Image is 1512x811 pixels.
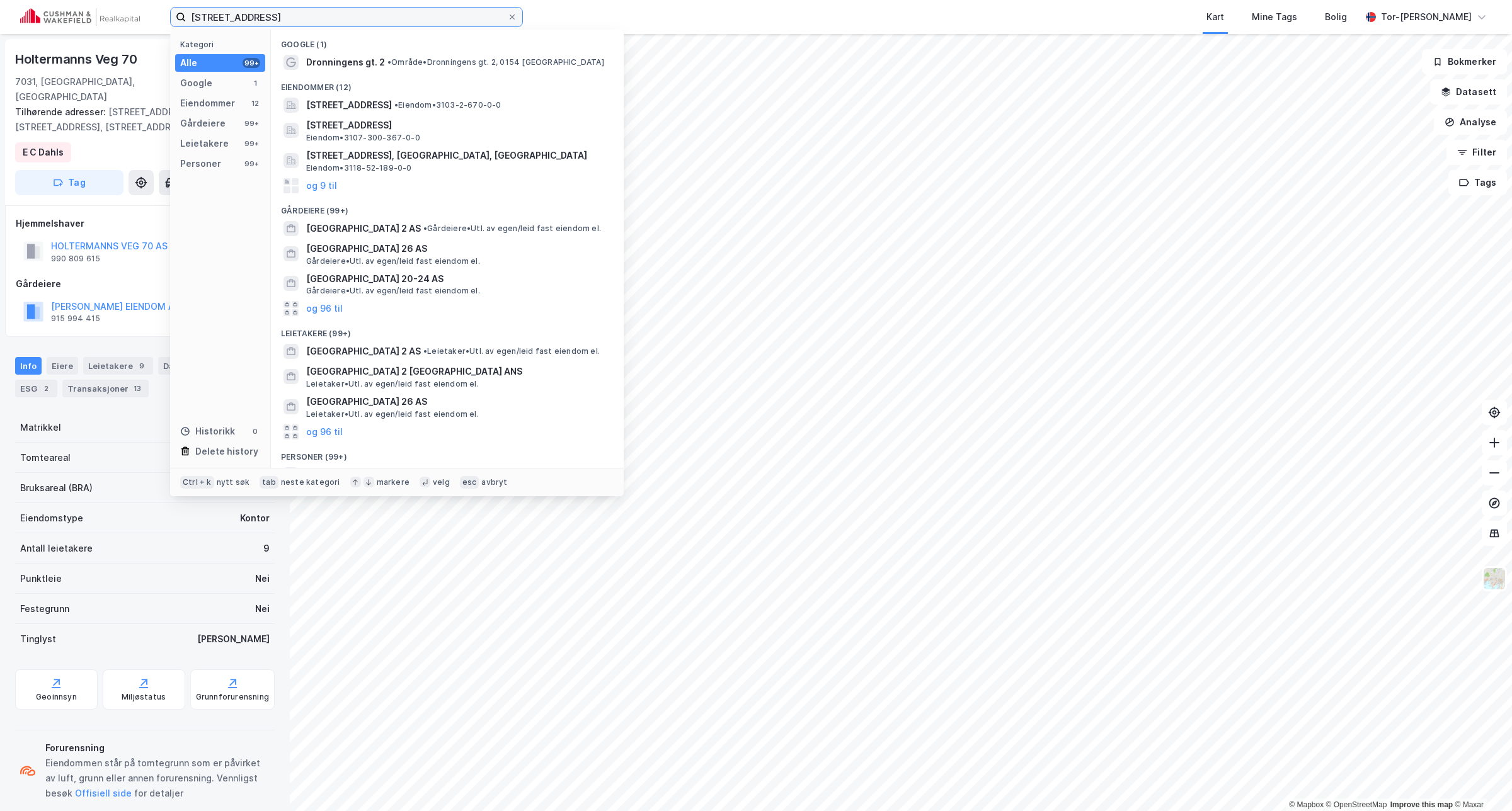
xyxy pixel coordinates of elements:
div: Alle [180,55,197,71]
div: avbryt [481,477,507,487]
div: Bruksareal (BRA) [20,480,93,496]
span: Leietaker • Utl. av egen/leid fast eiendom el. [306,409,479,419]
div: Google (1) [271,30,624,52]
span: Gårdeiere • Utl. av egen/leid fast eiendom el. [306,286,480,296]
span: Gårdeiere • Utl. av egen/leid fast eiendom el. [306,256,480,266]
div: Tor-[PERSON_NAME] [1381,9,1472,25]
button: Filter [1446,140,1507,165]
div: [PERSON_NAME] [197,632,270,647]
div: Miljøstatus [122,692,166,702]
div: 7031, [GEOGRAPHIC_DATA], [GEOGRAPHIC_DATA] [15,74,176,105]
div: 0 [250,426,260,436]
div: 99+ [243,58,260,68]
button: og 96 til [306,301,343,316]
div: Kategori [180,40,265,49]
div: Kontor [240,511,270,526]
a: OpenStreetMap [1326,800,1387,809]
button: og 96 til [306,424,343,440]
span: Dronningens gt. 2 [306,55,385,70]
div: Nei [255,601,270,616]
div: esc [460,476,479,489]
div: Mine Tags [1252,9,1297,25]
span: • [387,57,391,67]
div: Eiere [47,357,78,375]
span: Område • Dronningens gt. 2, 0154 [GEOGRAPHIC_DATA] [387,57,604,67]
span: Eiendom • 3103-2-670-0-0 [394,100,501,110]
div: 990 809 615 [51,254,100,264]
button: Tags [1448,170,1507,195]
img: cushman-wakefield-realkapital-logo.202ea83816669bd177139c58696a8fa1.svg [20,8,140,26]
span: Leietaker • Utl. av egen/leid fast eiendom el. [306,379,479,389]
div: Ctrl + k [180,476,214,489]
button: Tag [15,170,123,195]
div: Delete history [195,444,258,459]
div: 99+ [243,159,260,169]
div: velg [433,477,450,487]
div: Transaksjoner [62,380,149,397]
div: Kart [1206,9,1224,25]
a: Mapbox [1289,800,1324,809]
img: Z [1482,567,1506,591]
button: Datasett [1430,79,1507,105]
div: Matrikkel [20,420,61,435]
span: [STREET_ADDRESS] [306,118,609,133]
div: markere [377,477,409,487]
div: Historikk [180,424,235,439]
div: Gårdeiere [16,276,274,292]
span: [GEOGRAPHIC_DATA] 26 AS [306,241,609,256]
iframe: Chat Widget [1449,751,1512,811]
div: Grunnforurensning [196,692,269,702]
div: Hjemmelshaver [16,216,274,231]
div: 915 994 415 [51,314,100,324]
span: Tilhørende adresser: [15,106,108,117]
div: Eiendomstype [20,511,83,526]
div: Gårdeiere [180,116,226,131]
div: 9 [263,541,270,556]
div: Leietakere [83,357,153,375]
div: Nei [255,571,270,586]
button: Bokmerker [1422,49,1507,74]
span: [STREET_ADDRESS], [GEOGRAPHIC_DATA], [GEOGRAPHIC_DATA] [306,148,609,163]
div: Info [15,357,42,375]
div: Holtermanns Veg 70 [15,49,139,69]
button: og 9 til [306,178,337,193]
div: ESG [15,380,57,397]
div: Antall leietakere [20,541,93,556]
div: Bolig [1325,9,1347,25]
div: Gårdeiere (99+) [271,196,624,218]
div: 99+ [243,118,260,128]
div: [STREET_ADDRESS], [STREET_ADDRESS], [STREET_ADDRESS] [15,105,265,135]
div: Kontrollprogram for chat [1449,751,1512,811]
div: Eiendommen står på tomtegrunn som er påvirket av luft, grunn eller annen forurensning. Vennligst ... [45,756,270,801]
div: Personer (99+) [271,442,624,465]
span: Gårdeiere • Utl. av egen/leid fast eiendom el. [423,224,601,234]
span: Eiendom • 3107-300-367-0-0 [306,133,420,143]
span: [GEOGRAPHIC_DATA] 20-24 AS [306,271,609,286]
div: Tinglyst [20,632,56,647]
span: • [394,100,398,110]
span: [GEOGRAPHIC_DATA] 2 AS [306,344,421,359]
div: Datasett [158,357,221,375]
div: Forurensning [45,740,270,756]
div: Eiendommer (12) [271,72,624,95]
span: Eiendom • 3118-52-189-0-0 [306,163,412,173]
button: Analyse [1434,110,1507,135]
input: Søk på adresse, matrikkel, gårdeiere, leietakere eller personer [186,8,507,26]
div: 13 [131,382,144,395]
span: [GEOGRAPHIC_DATA] 2 [GEOGRAPHIC_DATA] ANS [306,364,609,379]
div: neste kategori [281,477,340,487]
div: tab [260,476,278,489]
div: nytt søk [217,477,250,487]
div: Festegrunn [20,601,69,616]
div: 9 [135,360,148,372]
div: Leietakere [180,136,229,151]
span: • [423,224,427,233]
div: 1 [250,78,260,88]
span: [STREET_ADDRESS] [306,98,392,113]
span: • [423,346,427,356]
a: Improve this map [1390,800,1453,809]
div: Personer [180,156,221,171]
span: Leietaker • Utl. av egen/leid fast eiendom el. [423,346,600,356]
div: E C Dahls [23,145,64,160]
div: 2 [40,382,52,395]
